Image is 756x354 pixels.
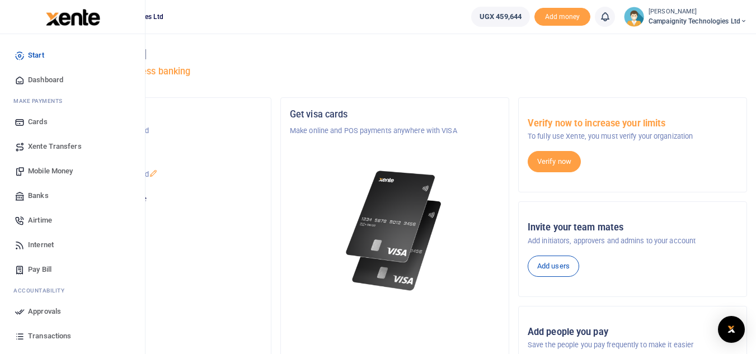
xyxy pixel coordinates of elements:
[649,7,747,17] small: [PERSON_NAME]
[9,110,136,134] a: Cards
[28,190,49,201] span: Banks
[52,169,262,180] p: Campaignity Technologies Ltd
[9,159,136,183] a: Mobile Money
[52,125,262,136] p: Campaignity Technologies Ltd
[52,207,262,219] h5: UGX 459,644
[28,50,44,61] span: Start
[28,331,71,342] span: Transactions
[52,109,262,120] h5: Organization
[28,215,52,226] span: Airtime
[528,151,581,172] a: Verify now
[528,131,738,142] p: To fully use Xente, you must verify your organization
[290,125,500,136] p: Make online and POS payments anywhere with VISA
[22,286,64,295] span: countability
[45,12,100,21] a: logo-small logo-large logo-large
[528,235,738,247] p: Add initiators, approvers and admins to your account
[528,256,579,277] a: Add users
[471,7,530,27] a: UGX 459,644
[9,43,136,68] a: Start
[9,134,136,159] a: Xente Transfers
[342,163,448,298] img: xente-_physical_cards.png
[528,327,738,338] h5: Add people you pay
[19,97,63,105] span: ake Payments
[467,7,534,27] li: Wallet ballance
[9,68,136,92] a: Dashboard
[28,141,82,152] span: Xente Transfers
[43,48,747,60] h4: Hello [PERSON_NAME]
[480,11,522,22] span: UGX 459,644
[528,222,738,233] h5: Invite your team mates
[28,166,73,177] span: Mobile Money
[718,316,745,343] div: Open Intercom Messenger
[9,282,136,299] li: Ac
[28,116,48,128] span: Cards
[528,118,738,129] h5: Verify now to increase your limits
[534,8,590,26] li: Toup your wallet
[52,152,262,163] h5: Account
[528,339,738,351] p: Save the people you pay frequently to make it easier
[43,66,747,77] h5: Welcome to better business banking
[28,74,63,86] span: Dashboard
[9,92,136,110] li: M
[9,257,136,282] a: Pay Bill
[52,193,262,205] p: Your current account balance
[9,233,136,257] a: Internet
[9,208,136,233] a: Airtime
[9,299,136,324] a: Approvals
[9,183,136,208] a: Banks
[28,306,61,317] span: Approvals
[534,12,590,20] a: Add money
[9,324,136,348] a: Transactions
[28,264,51,275] span: Pay Bill
[290,109,500,120] h5: Get visa cards
[46,9,100,26] img: logo-large
[649,16,747,26] span: Campaignity Technologies Ltd
[28,239,54,251] span: Internet
[534,8,590,26] span: Add money
[624,7,644,27] img: profile-user
[624,7,747,27] a: profile-user [PERSON_NAME] Campaignity Technologies Ltd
